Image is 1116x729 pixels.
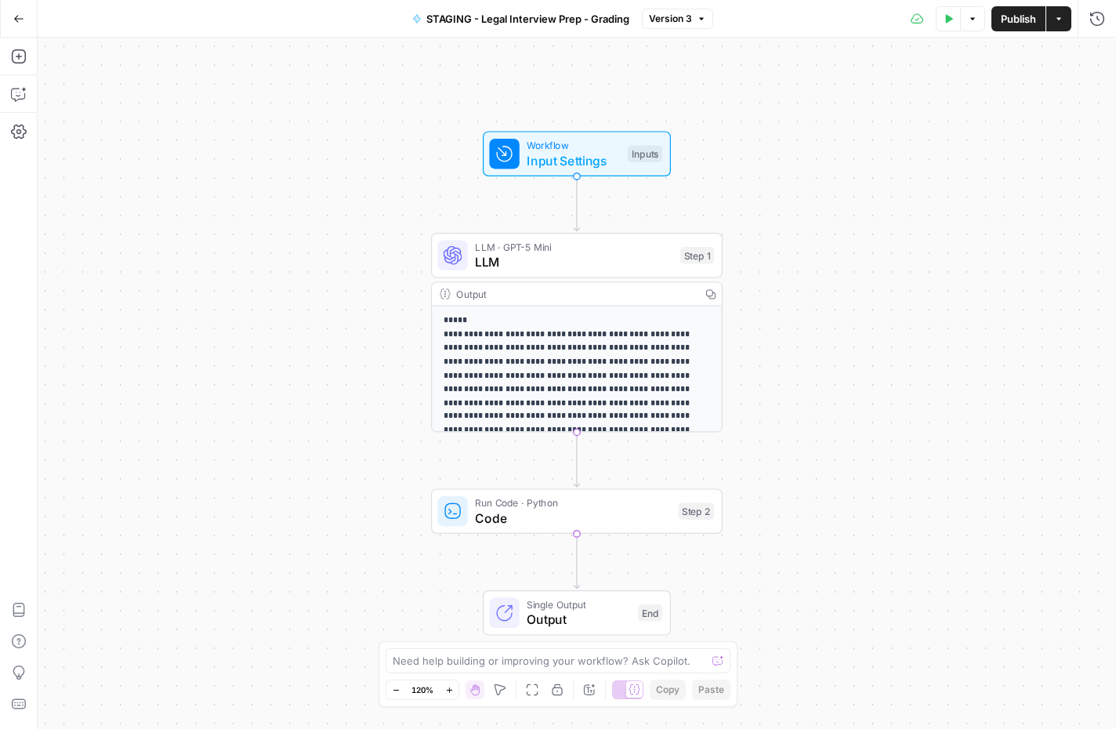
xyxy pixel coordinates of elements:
[431,131,723,176] div: WorkflowInput SettingsInputs
[475,239,672,254] span: LLM · GPT-5 Mini
[527,597,630,611] span: Single Output
[649,12,692,26] span: Version 3
[656,683,679,697] span: Copy
[403,6,639,31] button: STAGING - Legal Interview Prep - Grading
[692,680,730,700] button: Paste
[475,509,671,528] span: Code
[628,145,662,162] div: Inputs
[680,247,714,264] div: Step 1
[650,680,686,700] button: Copy
[426,11,629,27] span: STAGING - Legal Interview Prep - Grading
[574,176,579,231] g: Edge from start to step_1
[698,683,724,697] span: Paste
[411,684,433,696] span: 120%
[527,138,620,153] span: Workflow
[475,495,671,510] span: Run Code · Python
[638,604,662,622] div: End
[642,9,713,29] button: Version 3
[431,590,723,636] div: Single OutputOutputEnd
[456,286,693,301] div: Output
[1001,11,1036,27] span: Publish
[574,534,579,589] g: Edge from step_2 to end
[679,502,715,520] div: Step 2
[991,6,1045,31] button: Publish
[527,610,630,629] span: Output
[527,151,620,170] span: Input Settings
[574,432,579,487] g: Edge from step_1 to step_2
[475,252,672,271] span: LLM
[431,488,723,534] div: Run Code · PythonCodeStep 2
